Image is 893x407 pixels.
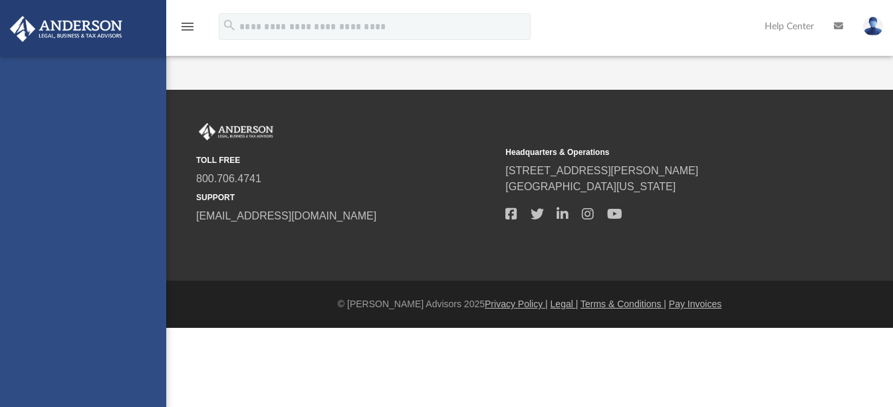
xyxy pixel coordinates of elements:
[505,181,676,192] a: [GEOGRAPHIC_DATA][US_STATE]
[505,165,698,176] a: [STREET_ADDRESS][PERSON_NAME]
[196,192,496,203] small: SUPPORT
[222,18,237,33] i: search
[166,297,893,311] div: © [PERSON_NAME] Advisors 2025
[669,299,721,309] a: Pay Invoices
[196,173,261,184] a: 800.706.4741
[551,299,578,309] a: Legal |
[196,154,496,166] small: TOLL FREE
[485,299,548,309] a: Privacy Policy |
[180,19,195,35] i: menu
[505,146,805,158] small: Headquarters & Operations
[6,16,126,42] img: Anderson Advisors Platinum Portal
[863,17,883,36] img: User Pic
[196,123,276,140] img: Anderson Advisors Platinum Portal
[580,299,666,309] a: Terms & Conditions |
[180,25,195,35] a: menu
[196,210,376,221] a: [EMAIL_ADDRESS][DOMAIN_NAME]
